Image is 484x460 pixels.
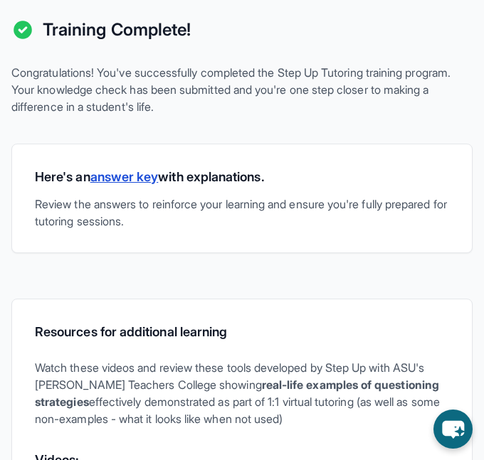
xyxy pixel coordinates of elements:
[90,169,159,184] a: answer key
[35,196,449,230] p: Review the answers to reinforce your learning and ensure you're fully prepared for tutoring sessi...
[43,18,191,41] h1: Training Complete!
[35,322,449,342] h2: Resources for additional learning
[35,359,449,427] p: Watch these videos and review these tools developed by Step Up with ASU's [PERSON_NAME] Teachers ...
[433,410,473,449] button: chat-button
[35,167,449,187] h2: Here's an with explanations.
[11,64,473,115] p: Congratulations! You've successfully completed the Step Up Tutoring training program. Your knowle...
